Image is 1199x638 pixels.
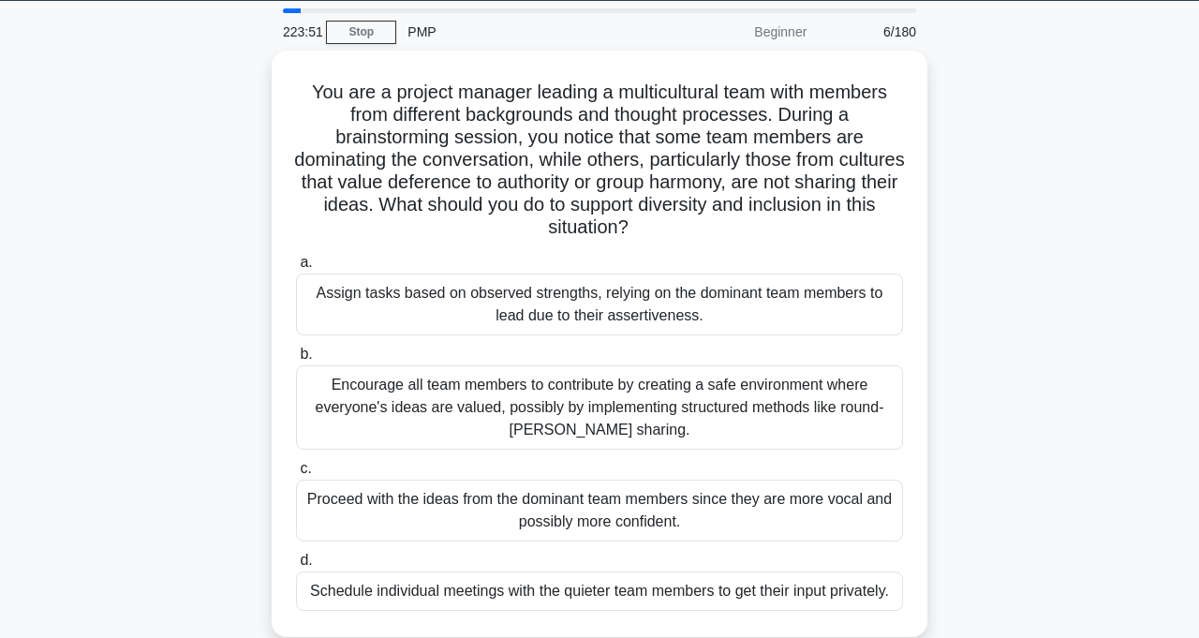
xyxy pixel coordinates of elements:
div: Proceed with the ideas from the dominant team members since they are more vocal and possibly more... [296,480,903,542]
div: PMP [396,13,654,51]
div: 6/180 [818,13,927,51]
div: 223:51 [272,13,326,51]
a: Stop [326,21,396,44]
span: b. [300,346,312,362]
span: a. [300,254,312,270]
span: c. [300,460,311,476]
h5: You are a project manager leading a multicultural team with members from different backgrounds an... [294,81,905,240]
div: Beginner [654,13,818,51]
div: Encourage all team members to contribute by creating a safe environment where everyone's ideas ar... [296,365,903,450]
div: Schedule individual meetings with the quieter team members to get their input privately. [296,571,903,611]
div: Assign tasks based on observed strengths, relying on the dominant team members to lead due to the... [296,274,903,335]
span: d. [300,552,312,568]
